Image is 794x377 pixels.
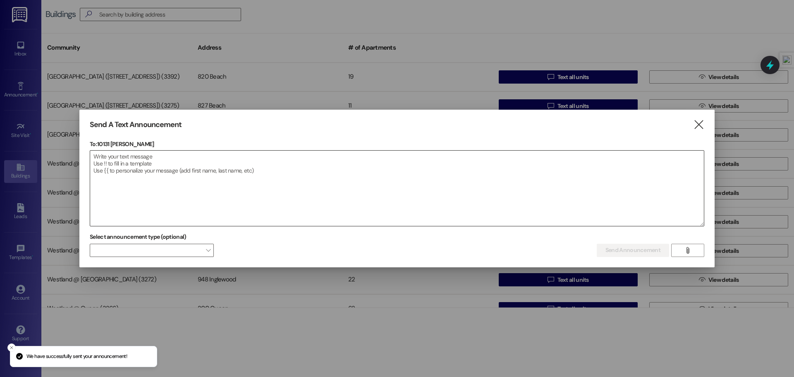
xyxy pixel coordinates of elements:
p: We have successfully sent your announcement! [26,353,127,360]
h3: Send A Text Announcement [90,120,182,130]
button: Close toast [7,343,16,352]
label: Select announcement type (optional) [90,231,187,243]
i:  [693,120,704,129]
button: Send Announcement [597,244,669,257]
span: Send Announcement [605,246,660,255]
i:  [684,247,691,254]
p: To: 10131 [PERSON_NAME] [90,140,704,148]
